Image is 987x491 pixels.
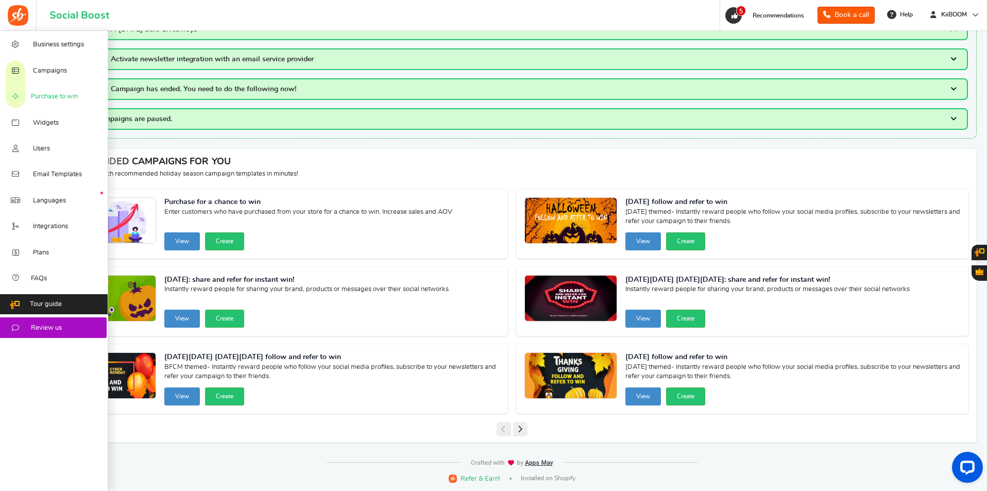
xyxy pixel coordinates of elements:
button: Gratisfaction [972,265,987,281]
span: KiiBOOM [937,10,971,19]
button: View [625,387,661,405]
img: Recommended Campaigns [525,276,617,322]
strong: [DATE] follow and refer to win [625,197,961,208]
img: Recommended Campaigns [64,198,156,244]
button: Create [666,310,705,328]
button: View [625,310,661,328]
span: | [509,478,512,480]
h1: Social Boost [49,10,109,21]
span: Gratisfaction [976,268,983,275]
strong: Purchase for a chance to win [164,197,452,208]
button: View [625,232,661,250]
button: View [164,387,200,405]
span: Purchase to win [31,92,78,101]
span: All campaigns are paused. [85,115,172,123]
span: Campaign has ended. You need to do the following now! [111,86,296,93]
strong: [DATE]: share and refer for instant win! [164,275,449,285]
img: Recommended Campaigns [525,198,617,244]
span: Languages [33,196,66,206]
a: Book a call [818,7,875,24]
span: Enter customers who have purchased from your store for a chance to win. Increase sales and AOV [164,208,452,228]
img: Recommended Campaigns [64,353,156,399]
img: img-footer.webp [470,460,554,466]
a: Help [883,6,918,23]
span: Activate newsletter integration with an email service provider [111,56,314,63]
span: Help [897,10,913,19]
h4: RECOMMENDED CAMPAIGNS FOR YOU [55,157,968,167]
strong: [DATE] follow and refer to win [625,352,961,363]
button: View [164,310,200,328]
span: Campaigns [33,66,67,76]
span: Business settings [33,40,84,49]
span: Recommendations [753,12,804,19]
em: New [100,192,103,194]
a: 5 Recommendations [724,7,809,24]
button: Create [666,387,705,405]
a: Refer & Earn! [449,473,500,483]
span: Installed on Shopify [521,474,575,483]
span: FAQs [31,274,47,283]
span: [DATE] themed- Instantly reward people who follow your social media profiles, subscribe to your n... [625,363,961,383]
span: Tour guide [30,300,62,309]
button: Create [205,310,244,328]
span: Instantly reward people for sharing your brand, products or messages over their social networks [164,285,449,306]
span: Review us [31,324,62,333]
strong: [DATE][DATE] [DATE][DATE]: share and refer for instant win! [625,275,910,285]
span: Users [33,144,50,154]
img: Recommended Campaigns [525,353,617,399]
strong: [DATE][DATE] [DATE][DATE] follow and refer to win [164,352,500,363]
span: BFCM themed- Instantly reward people who follow your social media profiles, subscribe to your new... [164,363,500,383]
button: Create [205,387,244,405]
span: Integrations [33,222,68,231]
span: Plans [33,248,49,258]
button: Create [666,232,705,250]
p: Preview and launch recommended holiday season campaign templates in minutes! [55,170,968,179]
iframe: LiveChat chat widget [944,448,987,491]
span: [DATE] themed- Instantly reward people who follow your social media profiles, subscribe to your n... [625,208,961,228]
span: Email Templates [33,170,82,179]
img: Social Boost [8,5,28,26]
button: View [164,232,200,250]
img: Recommended Campaigns [64,276,156,322]
span: Instantly reward people for sharing your brand, products or messages over their social networks [625,285,910,306]
span: Widgets [33,118,59,128]
span: 5 [736,6,746,16]
button: Create [205,232,244,250]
